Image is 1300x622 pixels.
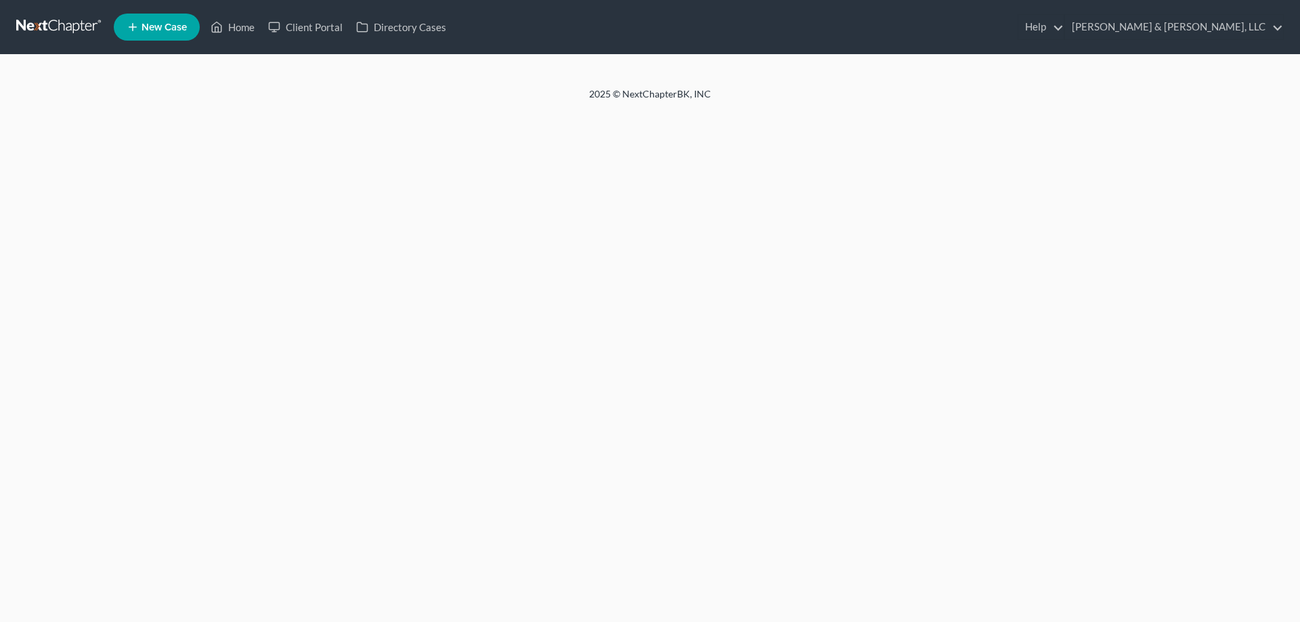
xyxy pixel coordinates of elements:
div: 2025 © NextChapterBK, INC [264,87,1036,112]
a: Home [204,15,261,39]
a: Help [1018,15,1064,39]
a: [PERSON_NAME] & [PERSON_NAME], LLC [1065,15,1283,39]
a: Client Portal [261,15,349,39]
new-legal-case-button: New Case [114,14,200,41]
a: Directory Cases [349,15,453,39]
